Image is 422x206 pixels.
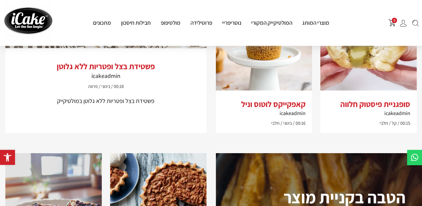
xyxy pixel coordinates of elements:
span: בינוני [281,120,292,126]
h2: קאפקייקס לוטוס וניל [222,99,306,109]
a: פרוטילידה [185,19,217,26]
h6: icakeadmin [327,110,410,116]
p: פשטידת בצל ופטריות ללא גלוטן במולטיקייק [24,97,188,105]
img: shopping-cart.png [388,19,396,26]
h6: icakeadmin [222,110,306,116]
h6: icakeadmin [24,72,188,80]
span: 00:18 [111,83,124,89]
a: מולטיפופ [156,19,185,26]
span: 00:15 [398,120,410,126]
h2: סופגניית פיסטוק חלווה [327,99,410,109]
span: חלבי [380,120,388,126]
a: מוצרי המותג [297,19,334,26]
span: 0 [392,18,397,23]
a: המולטיקייק המקורי [246,19,297,26]
a: נוטריפריי [217,19,246,26]
button: פתח עגלת קניות צדדית [388,19,396,26]
a: חבילות חיסכון [116,19,156,26]
span: 00:16 [293,120,306,126]
span: קל [389,120,397,126]
span: חלבי [271,120,280,126]
span: פרווה [88,83,98,89]
h2: פשטידת בצל ופטריות ללא גלוטן [24,62,188,71]
a: מתכונים [88,19,116,26]
span: בינוני [99,83,110,89]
